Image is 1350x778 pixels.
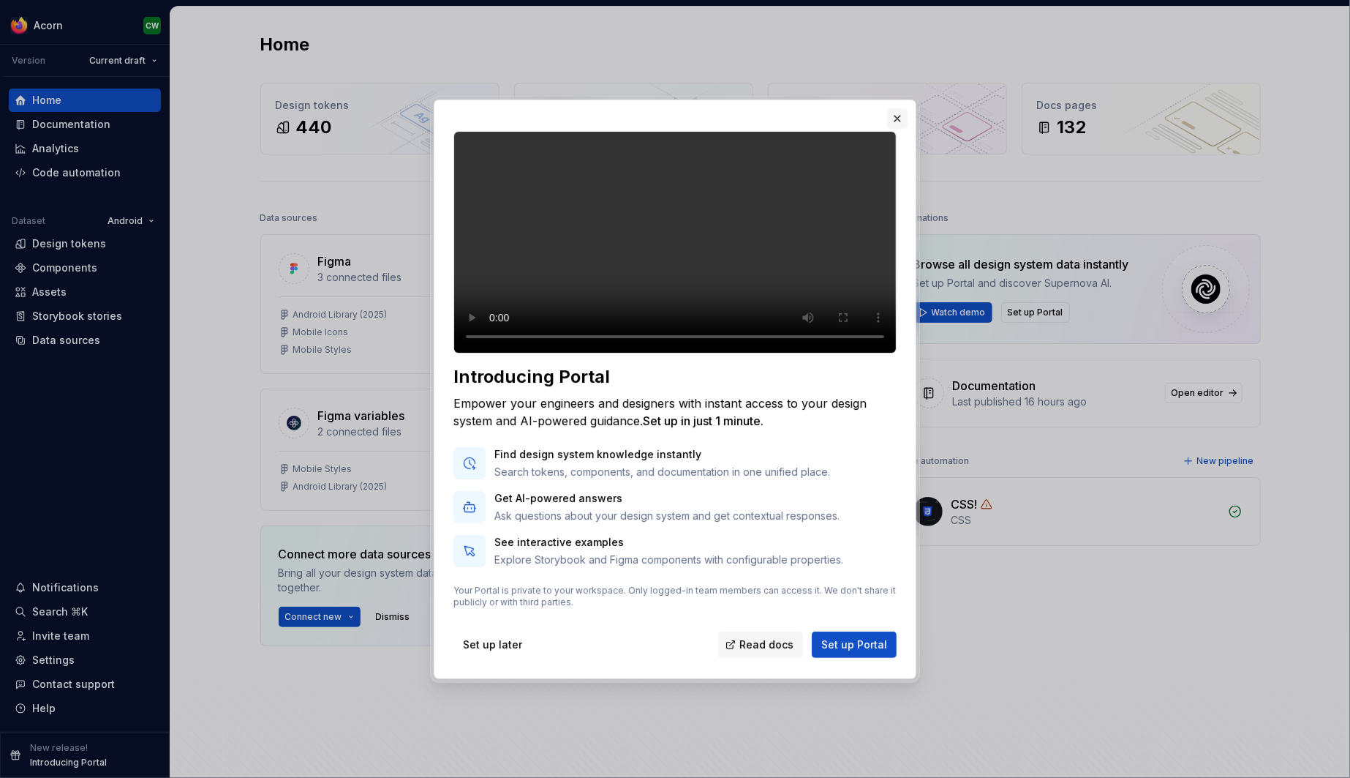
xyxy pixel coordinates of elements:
p: Your Portal is private to your workspace. Only logged-in team members can access it. We don't sha... [453,585,897,608]
p: Search tokens, components, and documentation in one unified place. [494,465,830,479]
span: Read docs [739,637,793,652]
span: Set up Portal [821,637,887,652]
span: Set up in just 1 minute. [643,414,763,428]
a: Read docs [718,632,803,658]
button: Set up Portal [812,632,897,658]
div: Empower your engineers and designers with instant access to your design system and AI-powered gui... [453,394,897,430]
p: Get AI-powered answers [494,491,840,506]
p: Find design system knowledge instantly [494,447,830,462]
p: Explore Storybook and Figma components with configurable properties. [494,553,843,567]
div: Introducing Portal [453,365,897,389]
button: Set up later [453,632,532,658]
p: See interactive examples [494,535,843,550]
span: Set up later [463,637,522,652]
p: Ask questions about your design system and get contextual responses. [494,509,840,523]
